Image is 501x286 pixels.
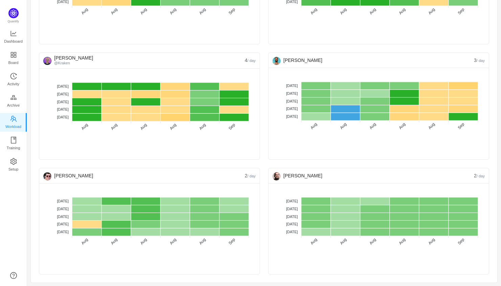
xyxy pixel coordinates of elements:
small: / day [247,174,256,178]
small: @Kraken [54,61,70,65]
tspan: Aug [339,7,347,15]
div: [PERSON_NAME] [273,168,474,183]
tspan: [DATE] [57,230,69,234]
tspan: Aug [427,122,436,130]
tspan: Aug [427,237,436,245]
tspan: Aug [80,7,89,15]
i: icon: appstore [10,51,17,58]
i: icon: history [10,73,17,80]
tspan: Sep [227,7,236,15]
img: 24 [273,57,281,65]
tspan: Aug [110,237,118,245]
tspan: Aug [309,122,318,130]
tspan: Aug [169,122,177,131]
tspan: [DATE] [286,215,298,219]
tspan: Aug [198,7,206,15]
span: Dashboard [4,35,23,48]
img: 24 [43,57,51,65]
tspan: Sep [457,237,465,245]
tspan: Aug [80,237,89,245]
i: icon: line-chart [10,30,17,37]
tspan: [DATE] [57,100,69,104]
tspan: [DATE] [57,207,69,211]
tspan: Aug [139,122,148,131]
tspan: Aug [398,122,406,130]
div: [PERSON_NAME] [43,168,245,183]
img: Quantify [8,8,19,18]
span: 4 [245,58,256,63]
img: 24 [43,172,51,180]
a: Training [10,137,17,151]
tspan: [DATE] [57,107,69,111]
img: 24 [273,172,281,180]
span: 2 [474,173,485,178]
i: icon: gold [10,94,17,101]
span: Setup [8,162,18,176]
tspan: [DATE] [57,92,69,96]
tspan: Sep [227,237,236,245]
tspan: [DATE] [286,230,298,234]
tspan: [DATE] [286,199,298,203]
tspan: Aug [169,237,177,245]
tspan: Aug [139,237,148,245]
tspan: [DATE] [57,215,69,219]
small: / day [477,174,485,178]
tspan: Aug [309,237,318,245]
tspan: [DATE] [286,114,298,118]
span: Archive [7,98,20,112]
tspan: [DATE] [286,207,298,211]
tspan: Aug [368,122,377,130]
tspan: Aug [139,7,148,15]
i: icon: team [10,115,17,122]
tspan: Aug [169,7,177,15]
a: Dashboard [10,30,17,44]
div: [PERSON_NAME] [273,53,474,68]
span: Training [6,141,20,155]
tspan: Aug [398,237,406,245]
span: 3 [474,58,485,63]
tspan: Aug [309,7,318,15]
i: icon: book [10,137,17,144]
tspan: Aug [80,122,89,131]
tspan: Aug [198,237,206,245]
tspan: [DATE] [286,91,298,95]
tspan: [DATE] [57,222,69,226]
tspan: Aug [110,7,118,15]
span: 2 [245,173,256,178]
a: Setup [10,158,17,172]
div: [PERSON_NAME] [43,53,245,68]
tspan: [DATE] [57,84,69,88]
a: Archive [10,94,17,108]
a: Activity [10,73,17,87]
span: Workload [5,120,21,133]
tspan: Aug [398,7,406,15]
tspan: Aug [198,122,206,131]
tspan: Aug [339,122,347,130]
tspan: Aug [427,7,436,15]
a: Workload [10,116,17,129]
i: icon: setting [10,158,17,165]
tspan: [DATE] [286,222,298,226]
span: Quantify [8,20,19,23]
tspan: Aug [110,122,118,131]
tspan: Sep [227,122,236,131]
tspan: [DATE] [286,99,298,103]
tspan: [DATE] [57,199,69,203]
tspan: [DATE] [286,84,298,88]
a: icon: question-circle [10,272,17,279]
tspan: Aug [368,237,377,245]
tspan: [DATE] [286,107,298,111]
tspan: Aug [339,237,347,245]
a: Board [10,52,17,65]
tspan: Sep [457,7,465,15]
tspan: Sep [457,122,465,130]
tspan: [DATE] [57,115,69,119]
span: Board [8,56,19,69]
span: Activity [7,77,19,91]
small: / day [247,59,256,63]
small: / day [477,59,485,63]
tspan: Aug [368,7,377,15]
